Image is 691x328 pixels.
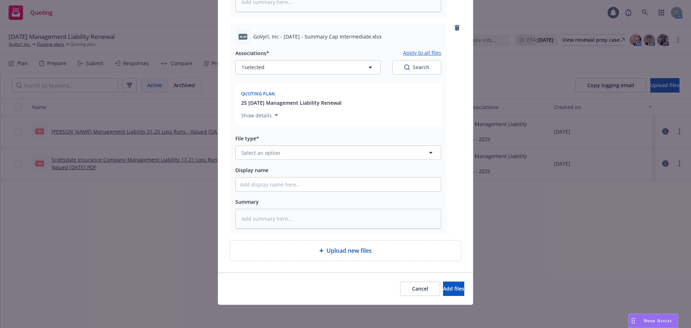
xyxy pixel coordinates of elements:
button: 1selected [235,60,381,75]
button: SearchSearch [392,60,441,75]
span: Quoting plan [241,91,275,97]
span: Nova Assist [643,318,672,324]
span: Cancel [412,285,428,292]
svg: Search [404,64,410,70]
button: Nova Assist [628,314,678,328]
span: Select an option [241,149,280,157]
span: GoVyrl, Inc - [DATE] - Summary Cap Intermediate.xlsx [253,33,381,40]
button: Add files [443,282,464,296]
span: Associations* [235,50,269,57]
span: 1 selected [241,63,265,71]
div: Search [404,64,429,71]
span: File type* [235,135,259,142]
button: Show details [238,111,281,120]
span: Display name [235,167,268,174]
span: xlsx [239,34,247,39]
div: Upload new files [230,240,461,261]
button: Select an option [235,145,441,160]
button: Apply to all files [403,49,441,57]
span: Upload new files [326,246,372,255]
input: Add display name here... [236,178,441,191]
button: 25 [DATE] Management Liability Renewal [241,99,342,107]
span: Add files [443,285,464,292]
div: Drag to move [629,314,638,328]
a: remove [453,23,461,32]
button: Cancel [400,282,440,296]
span: Summary [235,198,259,205]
